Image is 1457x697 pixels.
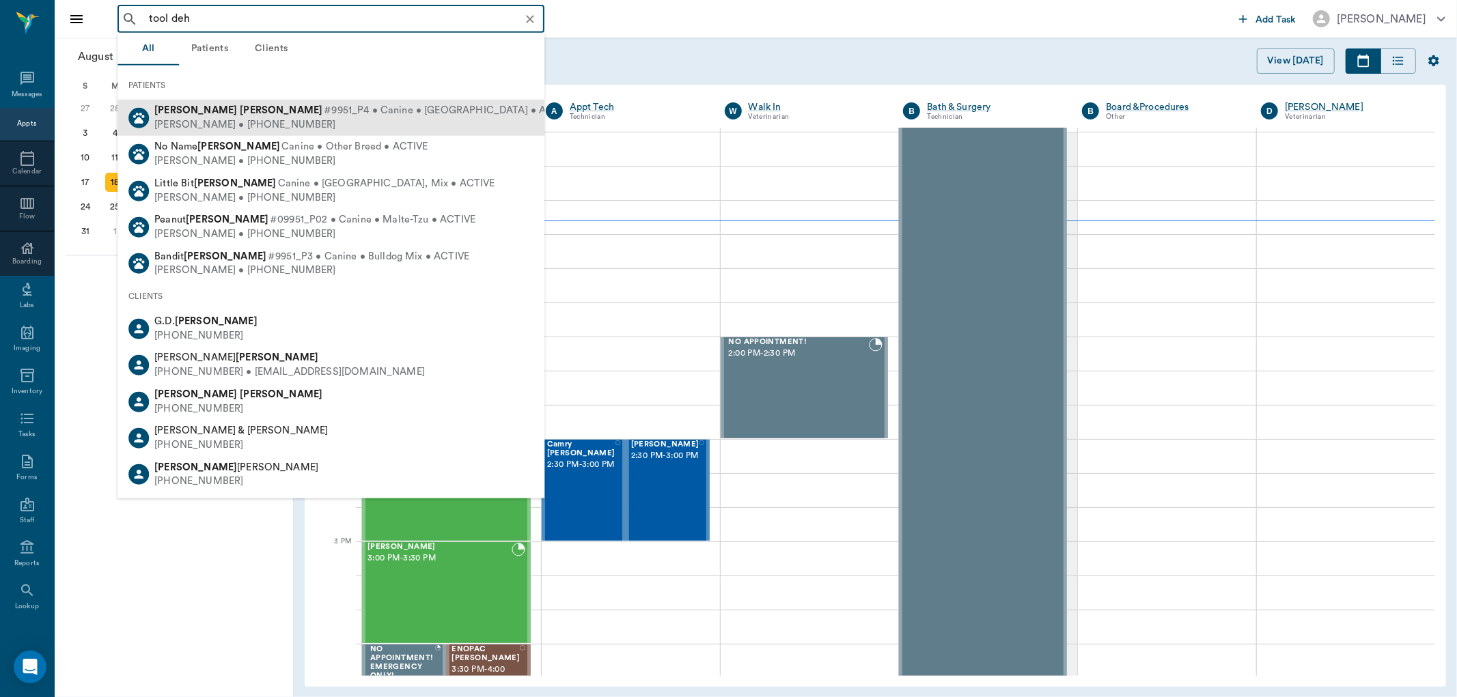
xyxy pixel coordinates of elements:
div: [PERSON_NAME] [1285,100,1419,114]
div: D [1261,102,1278,119]
div: Monday, August 4, 2025 [105,124,124,143]
button: All [117,33,179,66]
span: August [75,47,116,66]
span: [PERSON_NAME] & [PERSON_NAME] [154,425,328,436]
span: No Name [154,141,280,152]
a: Walk In [749,100,883,114]
b: [PERSON_NAME] [194,178,277,188]
div: 3 PM [316,535,351,569]
div: Monday, August 25, 2025 [105,197,124,216]
div: Tasks [18,429,36,440]
div: Veterinarian [749,111,883,123]
div: Monday, August 11, 2025 [105,148,124,167]
a: Board &Procedures [1106,100,1240,114]
div: Sunday, August 3, 2025 [76,124,95,143]
div: [PERSON_NAME] • [PHONE_NUMBER] [154,264,469,278]
div: [PHONE_NUMBER] [154,474,318,489]
div: PATIENTS [117,71,544,100]
b: [PERSON_NAME] [236,352,318,362]
div: Technician [570,111,704,123]
b: [PERSON_NAME] [175,316,258,326]
span: #09951_P02 • Canine • Malte-Tzu • ACTIVE [270,213,475,227]
span: [PERSON_NAME] [154,352,318,362]
span: Little Bit [154,178,276,188]
span: Canine • [GEOGRAPHIC_DATA], Mix • ACTIVE [278,177,495,191]
b: [PERSON_NAME] [197,141,280,152]
div: CLIENTS [117,282,544,311]
b: [PERSON_NAME] [240,389,322,399]
div: Labs [20,300,34,311]
div: [PHONE_NUMBER] [154,438,328,453]
input: Search [143,10,540,29]
span: 3:30 PM - 4:00 PM [452,663,520,690]
span: #9951_P4 • Canine • [GEOGRAPHIC_DATA] • ACTIVE [324,104,574,118]
span: 2:30 PM - 3:00 PM [631,449,699,463]
div: Appts [17,119,36,129]
span: NO APPOINTMENT! EMERGENCY ONLY! [370,645,435,680]
span: [PERSON_NAME] [631,440,699,449]
button: Clear [521,10,540,29]
div: B [903,102,920,119]
div: Staff [20,515,34,526]
button: View [DATE] [1257,48,1335,74]
div: Monday, September 1, 2025 [105,222,124,241]
div: Other [1106,111,1240,123]
div: NOT_CONFIRMED, 2:30 PM - 3:00 PM [626,439,710,541]
div: [PHONE_NUMBER] [154,329,258,343]
button: Add Task [1234,6,1302,31]
div: [PERSON_NAME] [1337,11,1426,27]
span: [PERSON_NAME] [367,543,512,552]
span: Bandit [154,251,266,261]
div: [PERSON_NAME] • [PHONE_NUMBER] [154,227,475,242]
div: Technician [927,111,1061,123]
div: Sunday, July 27, 2025 [76,99,95,118]
b: [PERSON_NAME] [240,105,322,115]
div: [PHONE_NUMBER] • [EMAIL_ADDRESS][DOMAIN_NAME] [154,365,425,380]
div: B [1082,102,1099,119]
b: [PERSON_NAME] [186,214,268,225]
span: Canine • Other Breed • ACTIVE [281,140,428,154]
div: BOOKED, 2:00 PM - 2:30 PM [721,337,889,439]
button: August2025 [71,43,167,70]
div: Lookup [15,601,39,612]
div: Sunday, August 31, 2025 [76,222,95,241]
span: [PERSON_NAME] [154,461,318,472]
span: 2025 [116,47,146,66]
span: Peanut [154,214,268,225]
div: NOT_CONFIRMED, 2:30 PM - 3:00 PM [542,439,626,541]
div: [PHONE_NUMBER] [154,401,322,416]
button: Close drawer [63,5,90,33]
span: Camry [PERSON_NAME] [547,440,615,458]
div: Sunday, August 17, 2025 [76,173,95,192]
b: [PERSON_NAME] [154,461,237,472]
div: Today, Monday, August 18, 2025 [105,173,124,192]
span: 3:00 PM - 3:30 PM [367,552,512,565]
span: #9951_P3 • Canine • Bulldog Mix • ACTIVE [268,249,469,264]
div: M [100,76,130,96]
div: A [546,102,563,119]
div: Messages [12,89,43,100]
b: [PERSON_NAME] [154,105,237,115]
button: Clients [240,33,302,66]
div: W [725,102,742,119]
div: [PERSON_NAME] • [PHONE_NUMBER] [154,190,495,205]
a: Bath & Surgery [927,100,1061,114]
a: Appt Tech [570,100,704,114]
span: 2:30 PM - 3:00 PM [547,458,615,472]
div: Open Intercom Messenger [14,651,46,683]
div: [PERSON_NAME] • [PHONE_NUMBER] [154,117,574,132]
div: BOOKED, 3:00 PM - 3:30 PM [362,541,531,644]
div: Forms [16,472,37,483]
div: Veterinarian [1285,111,1419,123]
div: [PERSON_NAME] • [PHONE_NUMBER] [154,154,428,169]
span: G.D. [154,316,258,326]
div: Imaging [14,343,40,354]
b: [PERSON_NAME] [184,251,266,261]
div: Monday, July 28, 2025 [105,99,124,118]
div: Sunday, August 24, 2025 [76,197,95,216]
button: Patients [179,33,240,66]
